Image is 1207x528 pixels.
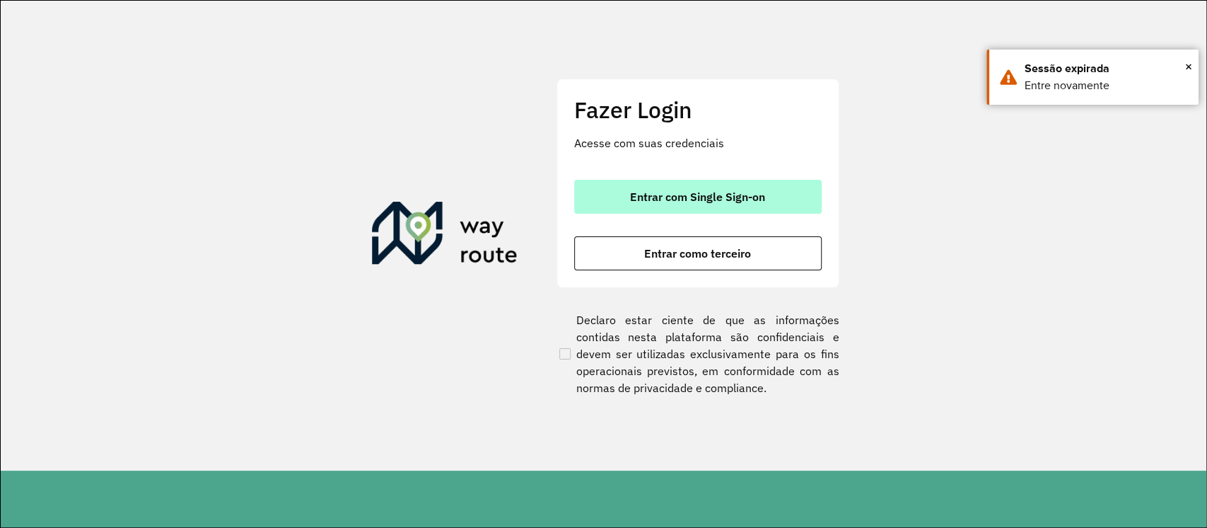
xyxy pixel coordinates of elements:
[574,180,822,214] button: button
[574,236,822,270] button: button
[1185,56,1192,77] button: Close
[556,311,839,396] label: Declaro estar ciente de que as informações contidas nesta plataforma são confidenciais e devem se...
[644,248,751,259] span: Entrar como terceiro
[574,134,822,151] p: Acesse com suas credenciais
[372,202,518,270] img: Roteirizador AmbevTech
[574,96,822,123] h2: Fazer Login
[1025,60,1188,77] div: Sessão expirada
[1185,56,1192,77] span: ×
[630,191,765,202] span: Entrar com Single Sign-on
[1025,77,1188,94] div: Entre novamente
